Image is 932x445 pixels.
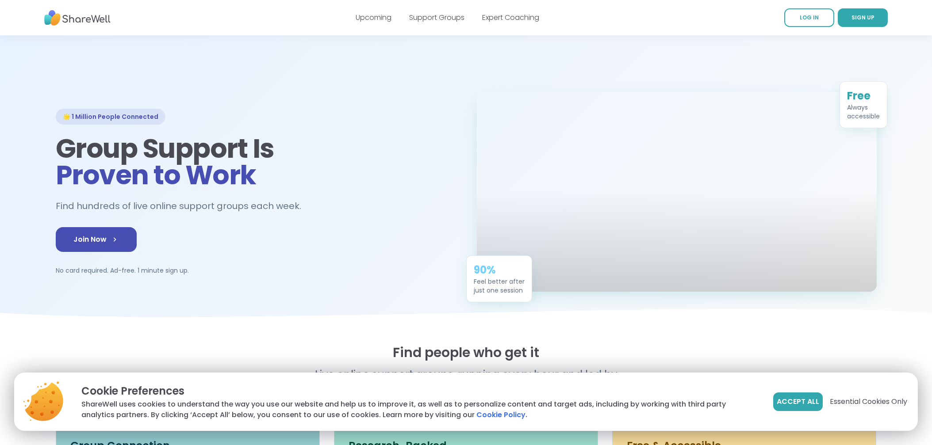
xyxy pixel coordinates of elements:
[784,8,834,27] a: LOG IN
[474,262,525,277] div: 90%
[847,88,880,103] div: Free
[847,103,880,120] div: Always accessible
[73,234,119,245] span: Join Now
[56,109,165,125] div: 🌟 1 Million People Connected
[56,227,137,252] a: Join Now
[56,199,311,213] h2: Find hundreds of live online support groups each week.
[482,12,539,23] a: Expert Coaching
[830,396,907,407] span: Essential Cookies Only
[44,6,111,30] img: ShareWell Nav Logo
[476,410,527,420] a: Cookie Policy.
[56,266,456,275] p: No card required. Ad-free. 1 minute sign up.
[356,12,391,23] a: Upcoming
[81,399,759,420] p: ShareWell uses cookies to understand the way you use our website and help us to improve it, as we...
[409,12,464,23] a: Support Groups
[800,14,819,21] span: LOG IN
[56,345,877,361] h2: Find people who get it
[56,135,456,188] h1: Group Support Is
[838,8,888,27] a: SIGN UP
[851,14,874,21] span: SIGN UP
[773,392,823,411] button: Accept All
[474,277,525,294] div: Feel better after just one session
[56,156,256,194] span: Proven to Work
[81,383,759,399] p: Cookie Preferences
[777,396,819,407] span: Accept All
[296,368,636,396] p: Live online support groups, running every hour and led by real people.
